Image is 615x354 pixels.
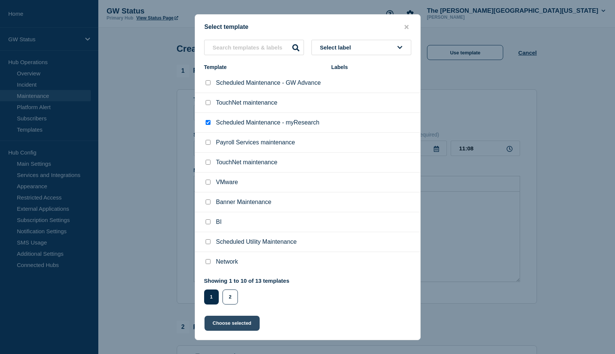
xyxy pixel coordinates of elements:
[204,64,324,70] div: Template
[206,239,211,244] input: Scheduled Utility Maintenance checkbox
[204,277,290,284] p: Showing 1 to 10 of 13 templates
[402,24,411,31] button: close button
[216,199,272,205] p: Banner Maintenance
[216,219,222,225] p: BI
[206,259,211,264] input: Network checkbox
[204,289,219,304] button: 1
[206,160,211,165] input: TouchNet maintenance checkbox
[216,99,278,106] p: TouchNet maintenance
[204,316,260,331] button: Choose selected
[320,44,354,51] span: Select label
[206,120,211,125] input: Scheduled Maintenance - myResearch checkbox
[216,119,320,126] p: Scheduled Maintenance - myResearch
[206,219,211,224] input: BI checkbox
[216,238,297,245] p: Scheduled Utility Maintenance
[206,140,211,145] input: Payroll Services maintenance checkbox
[206,199,211,204] input: Banner Maintenance checkbox
[216,139,295,146] p: Payroll Services maintenance
[206,180,211,184] input: VMware checkbox
[216,179,238,186] p: VMware
[204,40,304,55] input: Search templates & labels
[206,80,211,85] input: Scheduled Maintenance - GW Advance checkbox
[311,40,411,55] button: Select label
[195,24,420,31] div: Select template
[216,159,278,166] p: TouchNet maintenance
[216,258,238,265] p: Network
[331,64,411,70] div: Labels
[223,289,238,304] button: 2
[206,100,211,105] input: TouchNet maintenance checkbox
[216,79,321,86] p: Scheduled Maintenance - GW Advance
